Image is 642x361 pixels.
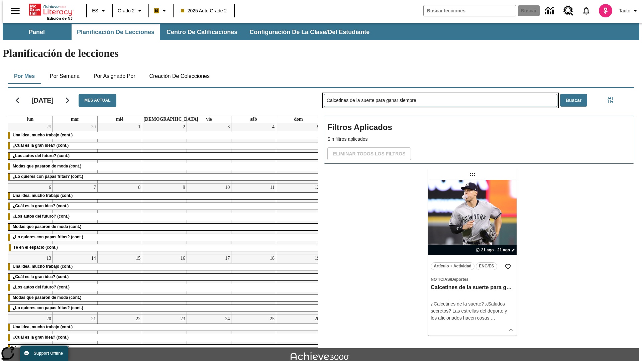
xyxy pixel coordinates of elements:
span: ¿Los autos del futuro? (cont.) [13,285,70,289]
button: Añadir a mis Favoritas [502,261,514,273]
button: Menú lateral de filtros [604,93,617,107]
td: 18 de octubre de 2025 [231,254,276,315]
td: 13 de octubre de 2025 [8,254,53,315]
div: ¿Los autos del futuro? (cont.) [8,213,321,220]
td: 1 de octubre de 2025 [97,123,142,184]
div: ¿Los autos del futuro? (cont.) [8,345,321,351]
button: Artículo + Actividad [431,262,474,270]
div: Modas que pasaron de moda (cont.) [8,224,321,230]
a: 22 de octubre de 2025 [134,315,142,323]
img: avatar image [599,4,612,17]
span: ¿Lo quieres con papas fritas? (cont.) [13,235,83,239]
a: 9 de octubre de 2025 [182,184,187,192]
a: 13 de octubre de 2025 [45,254,52,262]
span: Grado 2 [118,7,135,14]
h2: [DATE] [31,96,53,104]
a: 5 de octubre de 2025 [316,123,321,131]
span: Tema: Noticias/Deportes [431,276,514,283]
a: 1 de octubre de 2025 [137,123,142,131]
a: Centro de información [541,2,559,20]
span: Deportes [451,277,468,282]
span: Modas que pasaron de moda (cont.) [13,224,81,229]
span: ¿Lo quieres con papas fritas? (cont.) [13,174,83,179]
td: 12 de octubre de 2025 [276,183,321,254]
a: sábado [249,116,258,123]
div: Subbarra de navegación [3,23,639,40]
button: Regresar [9,92,26,109]
span: Noticias [431,277,450,282]
button: Planificación de lecciones [72,24,160,40]
td: 6 de octubre de 2025 [8,183,53,254]
div: Una idea, mucho trabajo (cont.) [8,193,321,199]
a: 10 de octubre de 2025 [224,184,231,192]
button: Ver más [506,325,516,335]
td: 29 de septiembre de 2025 [8,123,53,184]
div: ¿Los autos del futuro? (cont.) [8,284,321,291]
span: ENG/ES [479,263,494,270]
div: ¿Cuál es la gran idea? (cont.) [8,274,321,280]
a: 11 de octubre de 2025 [269,184,276,192]
span: Modas que pasaron de moda (cont.) [13,295,81,300]
a: 30 de septiembre de 2025 [90,123,97,131]
button: Buscar [560,94,587,107]
span: … [491,315,495,321]
div: Una idea, mucho trabajo (cont.) [8,132,321,139]
span: Tauto [619,7,630,14]
button: Configuración de la clase/del estudiante [244,24,375,40]
button: Mes actual [79,94,116,107]
td: 19 de octubre de 2025 [276,254,321,315]
td: 15 de octubre de 2025 [97,254,142,315]
button: Grado: Grado 2, Elige un grado [115,5,146,17]
div: Portada [29,2,73,20]
div: ¿Lo quieres con papas fritas? (cont.) [8,305,321,312]
button: Boost El color de la clase es anaranjado claro. Cambiar el color de la clase. [151,5,171,17]
button: ENG/ES [476,262,497,270]
a: 21 de octubre de 2025 [90,315,97,323]
a: jueves [142,116,200,123]
td: 10 de octubre de 2025 [187,183,231,254]
span: B [155,6,158,15]
a: 7 de octubre de 2025 [92,184,97,192]
td: 9 de octubre de 2025 [142,183,187,254]
a: 26 de octubre de 2025 [313,315,321,323]
a: Portada [29,3,73,16]
td: 7 de octubre de 2025 [53,183,98,254]
div: ¿Los autos del futuro? (cont.) [8,153,321,159]
button: 21 ago - 21 ago Elegir fechas [474,247,517,253]
span: Té en el espacio (cont.) [13,245,58,250]
a: 8 de octubre de 2025 [137,184,142,192]
button: Escoja un nuevo avatar [595,2,616,19]
span: ¿Cuál es la gran idea? (cont.) [13,204,69,208]
td: 17 de octubre de 2025 [187,254,231,315]
div: Calendario [2,85,318,348]
td: 3 de octubre de 2025 [187,123,231,184]
a: 18 de octubre de 2025 [269,254,276,262]
a: 6 de octubre de 2025 [47,184,52,192]
td: 5 de octubre de 2025 [276,123,321,184]
a: domingo [293,116,304,123]
span: ¿Cuál es la gran idea? (cont.) [13,143,69,148]
div: Modas que pasaron de moda (cont.) [8,163,321,170]
div: ¿Calcetines de la suerte? ¿Saludos secretos? Las estrellas del deporte y los aficionados hacen cosas [431,300,514,322]
a: 3 de octubre de 2025 [226,123,231,131]
td: 11 de octubre de 2025 [231,183,276,254]
td: 14 de octubre de 2025 [53,254,98,315]
span: 21 ago - 21 ago [481,247,510,253]
div: Una idea, mucho trabajo (cont.) [8,263,321,270]
button: Creación de colecciones [144,68,215,84]
button: Por asignado por [88,68,141,84]
div: Una idea, mucho trabajo (cont.) [8,324,321,331]
span: ES [92,7,98,14]
td: 4 de octubre de 2025 [231,123,276,184]
button: Por semana [44,68,85,84]
button: Perfil/Configuración [616,5,642,17]
span: Una idea, mucho trabajo (cont.) [13,264,73,269]
div: ¿Cuál es la gran idea? (cont.) [8,334,321,341]
span: ¿Cuál es la gran idea? (cont.) [13,335,69,340]
input: Buscar lecciones [324,94,557,107]
span: / [450,277,451,282]
td: 2 de octubre de 2025 [142,123,187,184]
button: Abrir el menú lateral [5,1,25,21]
span: Edición de NJ [47,16,73,20]
a: Notificaciones [577,2,595,19]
